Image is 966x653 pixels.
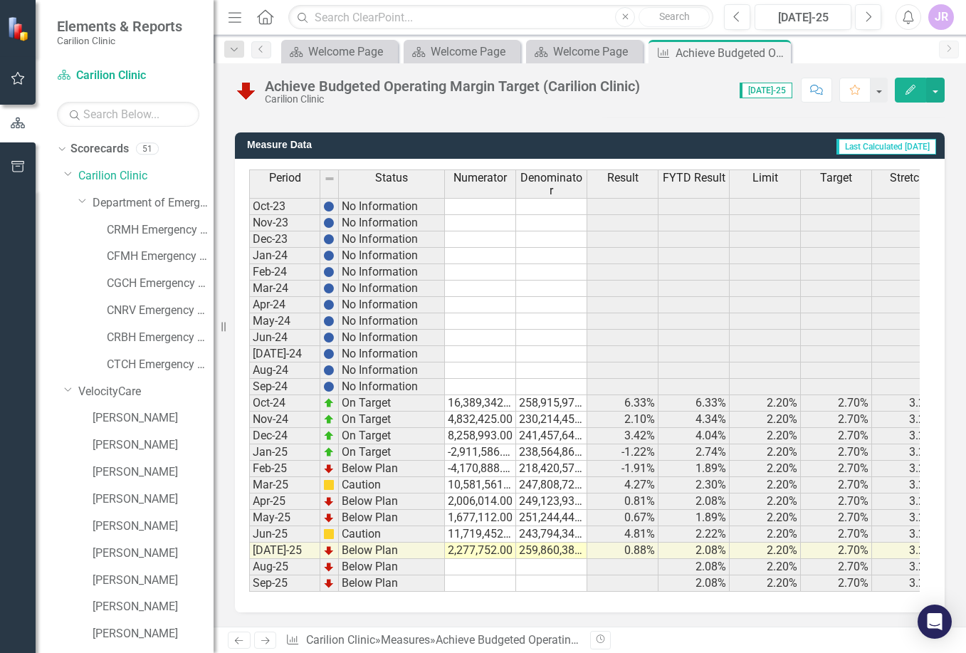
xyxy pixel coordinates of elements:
[323,528,335,540] img: cBAA0RP0Y6D5n+AAAAAElFTkSuQmCC
[587,510,658,526] td: 0.67%
[323,315,335,327] img: BgCOk07PiH71IgAAAABJRU5ErkJggg==
[730,461,801,477] td: 2.20%
[730,510,801,526] td: 2.20%
[872,559,943,575] td: 3.20%
[587,461,658,477] td: -1.91%
[339,198,445,215] td: No Information
[658,461,730,477] td: 1.89%
[249,379,320,395] td: Sep-24
[308,43,394,61] div: Welcome Page
[249,461,320,477] td: Feb-25
[249,526,320,543] td: Jun-25
[730,444,801,461] td: 2.20%
[339,231,445,248] td: No Information
[324,173,335,184] img: 8DAGhfEEPCf229AAAAAElFTkSuQmCC
[658,543,730,559] td: 2.08%
[93,195,214,211] a: Department of Emergency Medicine
[249,444,320,461] td: Jan-25
[339,297,445,313] td: No Information
[136,143,159,155] div: 51
[658,395,730,412] td: 6.33%
[249,297,320,313] td: Apr-24
[339,379,445,395] td: No Information
[516,428,587,444] td: 241,457,642.00
[801,543,872,559] td: 2.70%
[269,172,301,184] span: Period
[285,43,394,61] a: Welcome Page
[339,428,445,444] td: On Target
[801,412,872,428] td: 2.70%
[740,83,792,98] span: [DATE]-25
[323,266,335,278] img: BgCOk07PiH71IgAAAABJRU5ErkJggg==
[323,397,335,409] img: zOikAAAAAElFTkSuQmCC
[516,444,587,461] td: 238,564,864.00
[928,4,954,30] button: JR
[801,477,872,493] td: 2.70%
[247,140,517,150] h3: Measure Data
[658,493,730,510] td: 2.08%
[872,461,943,477] td: 3.20%
[801,575,872,592] td: 2.70%
[730,559,801,575] td: 2.20%
[872,510,943,526] td: 3.20%
[306,633,375,647] a: Carilion Clinic
[587,395,658,412] td: 6.33%
[235,79,258,102] img: Below Plan
[323,332,335,343] img: BgCOk07PiH71IgAAAABJRU5ErkJggg==
[801,428,872,444] td: 2.70%
[339,559,445,575] td: Below Plan
[658,526,730,543] td: 2.22%
[587,526,658,543] td: 4.81%
[78,384,214,400] a: VelocityCare
[752,172,778,184] span: Limit
[516,477,587,493] td: 247,808,728.00
[836,139,936,155] span: Last Calculated [DATE]
[663,172,725,184] span: FYTD Result
[57,102,199,127] input: Search Below...
[93,573,214,589] a: [PERSON_NAME]
[249,395,320,412] td: Oct-24
[730,395,801,412] td: 2.20%
[265,94,640,105] div: Carilion Clinic
[339,395,445,412] td: On Target
[730,477,801,493] td: 2.20%
[339,493,445,510] td: Below Plan
[516,493,587,510] td: 249,123,933.00
[339,215,445,231] td: No Information
[323,365,335,376] img: BgCOk07PiH71IgAAAABJRU5ErkJggg==
[323,348,335,360] img: BgCOk07PiH71IgAAAABJRU5ErkJggg==
[587,412,658,428] td: 2.10%
[587,477,658,493] td: 4.27%
[676,44,787,62] div: Achieve Budgeted Operating Margin Target (Carilion Clinic)
[339,575,445,592] td: Below Plan
[323,496,335,507] img: TnMDeAgwAPMxUmUi88jYAAAAAElFTkSuQmCC
[445,493,516,510] td: 2,006,014.00
[249,477,320,493] td: Mar-25
[516,461,587,477] td: 218,420,570.00
[872,493,943,510] td: 3.20%
[516,510,587,526] td: 251,244,448.00
[249,412,320,428] td: Nov-24
[323,234,335,245] img: BgCOk07PiH71IgAAAABJRU5ErkJggg==
[107,330,214,346] a: CRBH Emergency Medicine
[249,559,320,575] td: Aug-25
[285,632,579,649] div: » »
[339,477,445,493] td: Caution
[872,526,943,543] td: 3.20%
[659,11,690,22] span: Search
[339,313,445,330] td: No Information
[820,172,852,184] span: Target
[658,412,730,428] td: 4.34%
[658,510,730,526] td: 1.89%
[249,575,320,592] td: Sep-25
[445,543,516,559] td: 2,277,752.00
[375,172,408,184] span: Status
[530,43,639,61] a: Welcome Page
[339,248,445,264] td: No Information
[445,444,516,461] td: -2,911,586.00
[107,222,214,239] a: CRMH Emergency Medicine
[445,412,516,428] td: 4,832,425.00
[323,512,335,523] img: TnMDeAgwAPMxUmUi88jYAAAAAElFTkSuQmCC
[381,633,430,647] a: Measures
[323,414,335,425] img: zOikAAAAAElFTkSuQmCC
